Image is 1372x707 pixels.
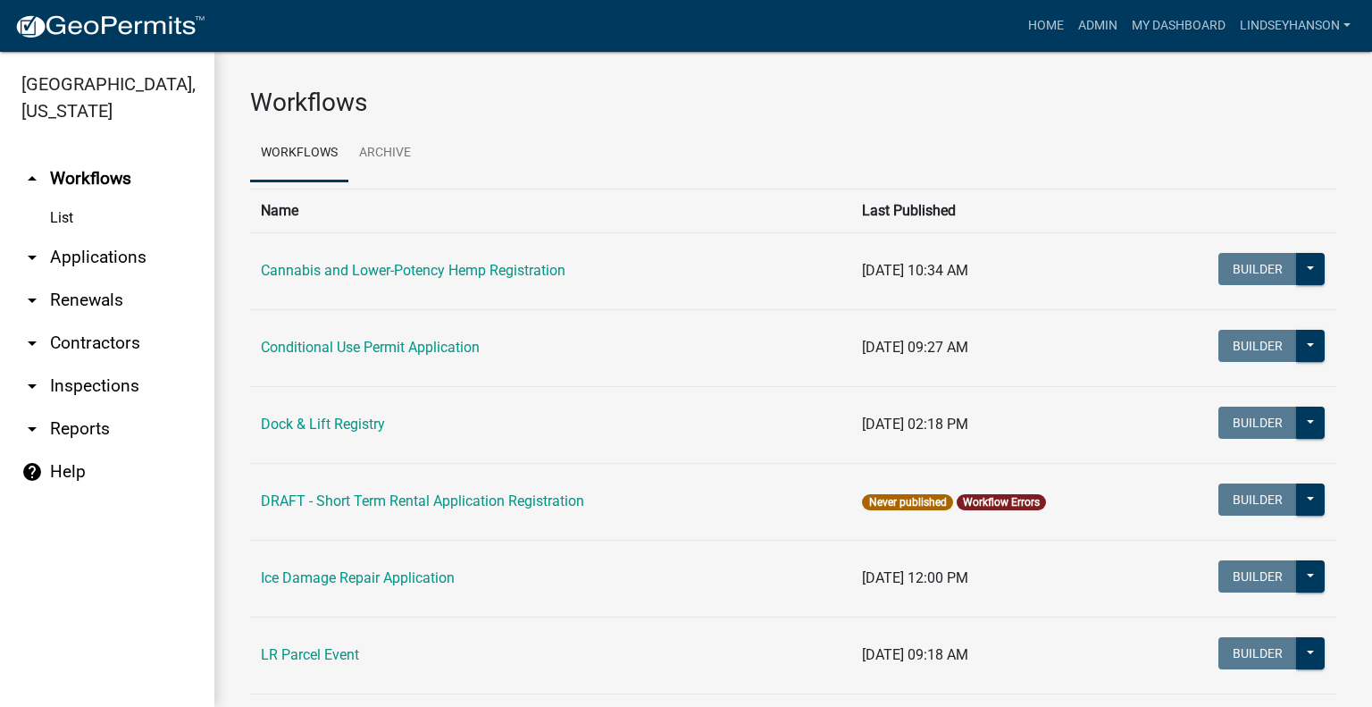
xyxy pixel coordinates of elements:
[862,262,968,279] span: [DATE] 10:34 AM
[250,189,851,232] th: Name
[21,247,43,268] i: arrow_drop_down
[21,290,43,311] i: arrow_drop_down
[1233,9,1358,43] a: Lindseyhanson
[1071,9,1125,43] a: Admin
[1218,560,1297,593] button: Builder
[1218,407,1297,439] button: Builder
[261,569,455,586] a: Ice Damage Repair Application
[21,375,43,397] i: arrow_drop_down
[862,416,968,433] span: [DATE] 02:18 PM
[862,494,952,510] span: Never published
[1021,9,1071,43] a: Home
[250,125,348,182] a: Workflows
[21,418,43,440] i: arrow_drop_down
[862,646,968,663] span: [DATE] 09:18 AM
[261,339,480,356] a: Conditional Use Permit Application
[963,496,1040,509] a: Workflow Errors
[1218,637,1297,669] button: Builder
[1218,330,1297,362] button: Builder
[250,88,1336,118] h3: Workflows
[261,262,565,279] a: Cannabis and Lower-Potency Hemp Registration
[21,332,43,354] i: arrow_drop_down
[1218,253,1297,285] button: Builder
[21,461,43,483] i: help
[1125,9,1233,43] a: My Dashboard
[348,125,422,182] a: Archive
[261,646,359,663] a: LR Parcel Event
[862,339,968,356] span: [DATE] 09:27 AM
[21,168,43,189] i: arrow_drop_up
[851,189,1157,232] th: Last Published
[862,569,968,586] span: [DATE] 12:00 PM
[1218,484,1297,516] button: Builder
[261,492,584,509] a: DRAFT - Short Term Rental Application Registration
[261,416,385,433] a: Dock & Lift Registry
